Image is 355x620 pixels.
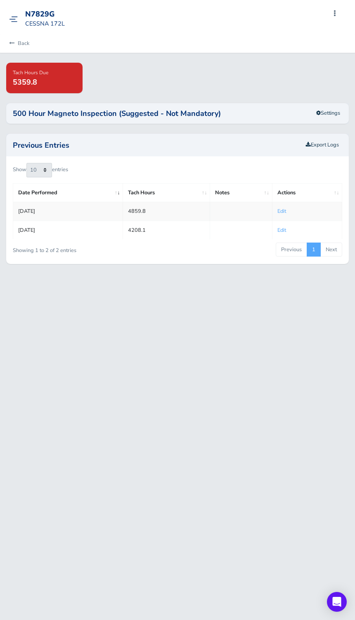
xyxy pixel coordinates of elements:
small: CESSNA 172L [25,19,65,28]
a: 1 [307,243,321,257]
td: [DATE] [13,202,123,221]
img: menu_img [9,16,18,22]
a: Export Logs [306,141,339,149]
td: 4859.8 [123,202,210,221]
a: Back [7,34,29,52]
h2: Previous Entries [13,141,303,149]
td: [DATE] [13,221,123,239]
label: Show entries [13,163,68,177]
h2: 500 Hour Magneto Inspection (Suggested - Not Mandatory) [13,110,342,117]
span: 5359.8 [13,77,37,87]
th: Actions: activate to sort column ascending [272,183,342,202]
th: Date Performed: activate to sort column ascending [13,183,123,202]
div: Open Intercom Messenger [327,592,347,612]
span: Tach Hours Due [13,69,48,76]
th: Notes: activate to sort column ascending [210,183,272,202]
select: Showentries [26,163,52,177]
div: Showing 1 to 2 of 2 entries [13,242,144,255]
div: N7829G [25,10,85,19]
a: Edit [277,226,286,234]
a: Settings [311,106,346,120]
th: Tach Hours: activate to sort column ascending [123,183,210,202]
td: 4208.1 [123,221,210,239]
a: Edit [277,207,286,215]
